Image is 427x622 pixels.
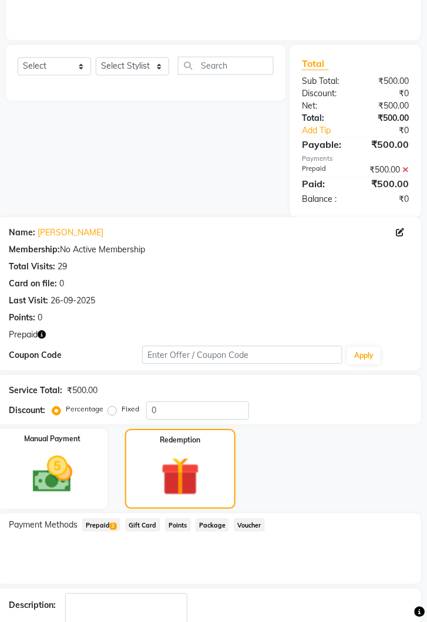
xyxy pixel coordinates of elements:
div: Paid: [293,177,355,191]
div: Points: [9,312,35,324]
span: Package [196,519,230,532]
div: Total Visits: [9,261,55,273]
a: [PERSON_NAME] [38,227,103,239]
div: 0 [59,278,64,290]
div: ₹500.00 [356,100,418,113]
span: Points [165,519,191,532]
div: Sub Total: [293,76,355,88]
div: ₹500.00 [356,76,418,88]
div: Prepaid [293,164,355,177]
img: _cash.svg [20,452,85,498]
div: ₹0 [366,125,418,137]
div: ₹500.00 [67,385,97,397]
label: Percentage [66,404,103,415]
div: Net: [293,100,355,113]
div: ₹500.00 [356,113,418,125]
div: Total: [293,113,355,125]
span: Total [302,58,329,70]
div: Membership: [9,244,60,256]
div: Description: [9,600,56,612]
div: ₹500.00 [356,138,418,152]
div: ₹500.00 [356,177,418,191]
div: Payable: [293,138,355,152]
div: Discount: [9,405,45,417]
div: Payments [302,154,409,164]
label: Redemption [160,435,201,446]
label: Manual Payment [24,434,80,445]
div: Discount: [293,88,355,100]
div: Card on file: [9,278,57,290]
div: 0 [38,312,42,324]
div: Name: [9,227,35,239]
div: 29 [58,261,67,273]
span: Payment Methods [9,519,78,532]
label: Fixed [122,404,139,415]
button: Apply [347,347,381,365]
span: Prepaid [9,329,38,342]
div: ₹0 [356,88,418,100]
div: Balance : [293,194,355,206]
div: Coupon Code [9,350,142,362]
input: Enter Offer / Coupon Code [142,346,342,364]
img: _gift.svg [149,453,212,502]
div: ₹500.00 [356,164,418,177]
a: Add Tip [293,125,366,137]
span: 2 [110,523,116,530]
div: No Active Membership [9,244,409,256]
div: 26-09-2025 [51,295,95,307]
span: Prepaid [82,519,120,532]
div: Last Visit: [9,295,48,307]
span: Voucher [234,519,265,532]
div: ₹0 [356,194,418,206]
div: Service Total: [9,385,62,397]
span: Gift Card [125,519,160,532]
input: Search [178,57,274,75]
